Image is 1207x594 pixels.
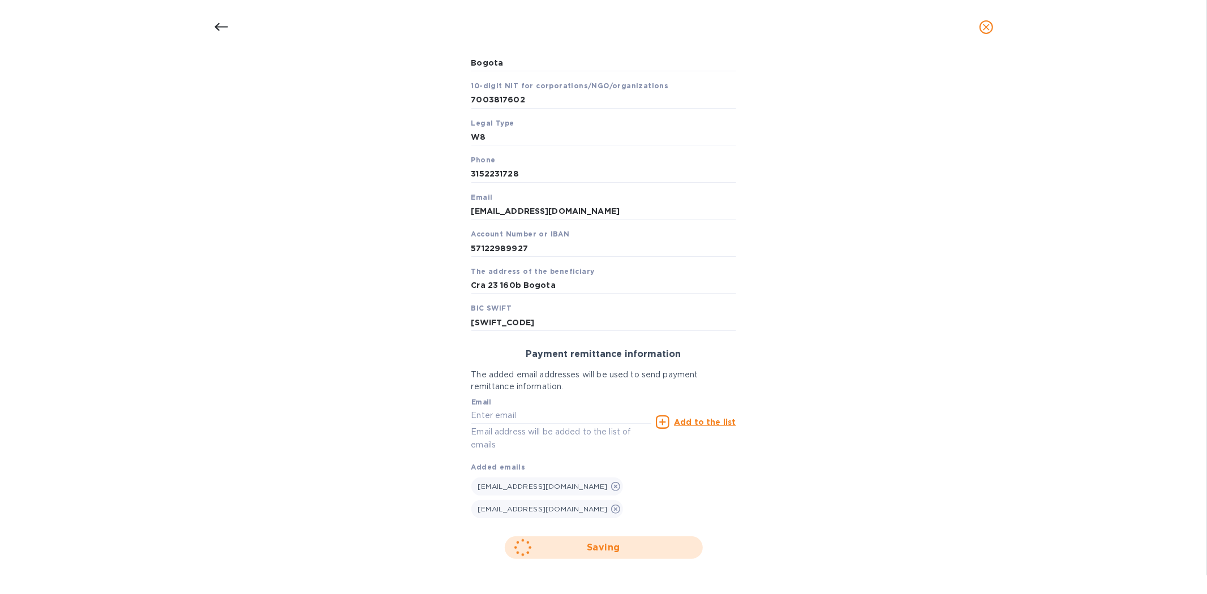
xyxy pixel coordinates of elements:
[973,14,1000,41] button: close
[471,304,512,312] b: BIC SWIFT
[471,267,595,276] b: The address of the beneficiary
[471,407,652,424] input: Enter email
[674,417,736,427] u: Add to the list
[471,277,736,294] input: The address of the beneficiary
[471,399,491,406] label: Email
[471,230,570,238] b: Account Number or IBAN
[478,505,608,513] span: [EMAIL_ADDRESS][DOMAIN_NAME]
[471,193,493,201] b: Email
[471,119,514,127] b: Legal Type
[471,500,623,518] div: [EMAIL_ADDRESS][DOMAIN_NAME]
[471,81,669,90] b: 10-digit NIT for corporations/NGO/organizations
[471,240,736,257] input: Account Number or IBAN
[471,55,736,72] input: City
[478,482,608,490] span: [EMAIL_ADDRESS][DOMAIN_NAME]
[471,92,736,109] input: 10-digit NIT for corporations/NGO/organizations
[471,129,736,146] input: Legal Type
[471,425,652,451] p: Email address will be added to the list of emails
[471,463,526,471] b: Added emails
[471,156,496,164] b: Phone
[471,477,623,496] div: [EMAIL_ADDRESS][DOMAIN_NAME]
[471,203,736,220] input: Email
[471,349,736,360] h3: Payment remittance information
[471,166,736,183] input: Phone
[471,314,736,331] input: BIC SWIFT
[471,369,736,393] p: The added email addresses will be used to send payment remittance information.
